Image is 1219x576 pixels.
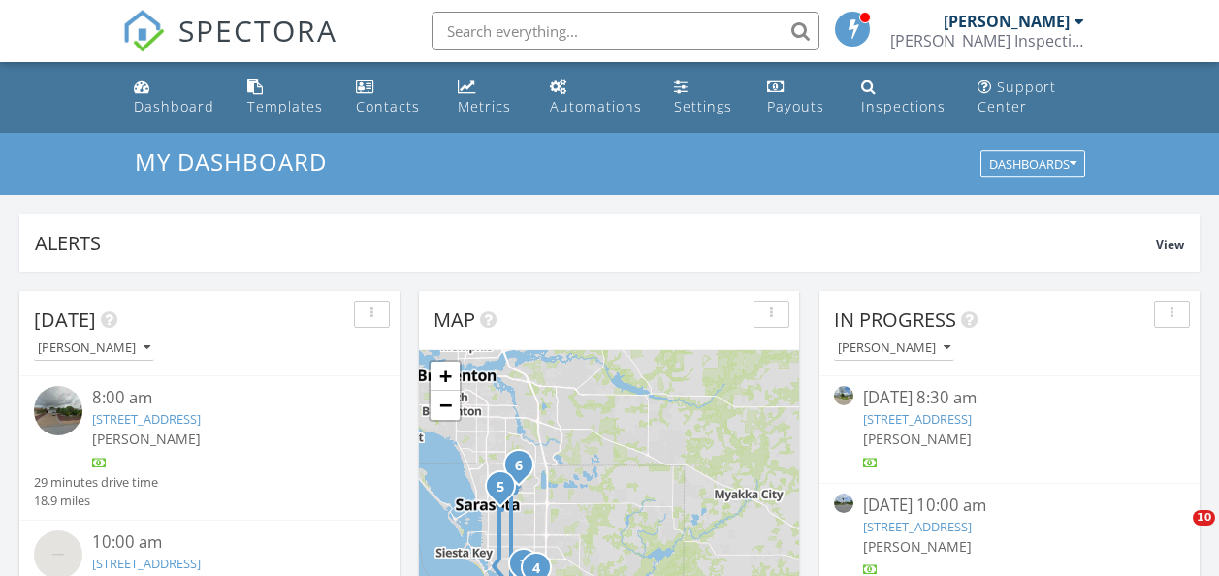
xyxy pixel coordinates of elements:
img: streetview [34,386,82,434]
a: 8:00 am [STREET_ADDRESS] [PERSON_NAME] 29 minutes drive time 18.9 miles [34,386,385,510]
div: Metrics [458,97,511,115]
a: Contacts [348,70,433,125]
span: My Dashboard [135,145,327,177]
div: [PERSON_NAME] [944,12,1070,31]
div: Inspections [861,97,946,115]
span: Map [433,306,475,333]
a: Metrics [450,70,527,125]
a: SPECTORA [122,26,337,67]
a: Settings [666,70,744,125]
a: [STREET_ADDRESS] [863,518,972,535]
div: 2850 Michigan St, Sarasota, FL 34237 [500,486,512,497]
a: Automations (Basic) [542,70,651,125]
div: 29 minutes drive time [34,473,158,492]
span: In Progress [834,306,956,333]
i: 6 [515,460,523,473]
div: 8:00 am [92,386,356,410]
a: [DATE] 8:30 am [STREET_ADDRESS] [PERSON_NAME] [834,386,1185,472]
img: streetview [834,386,853,405]
img: streetview [834,494,853,513]
span: [PERSON_NAME] [863,537,972,556]
a: Dashboard [126,70,224,125]
a: Support Center [970,70,1094,125]
a: Zoom out [431,391,460,420]
span: [DATE] [34,306,96,333]
span: SPECTORA [178,10,337,50]
div: Alerts [35,230,1156,256]
button: [PERSON_NAME] [34,336,154,362]
div: Support Center [978,78,1056,115]
div: 2453 Huffton Cir, Sarasota, FL 34235 [519,464,530,476]
div: 10:00 am [92,530,356,555]
span: [PERSON_NAME] [92,430,201,448]
div: Dashboard [134,97,214,115]
i: 4 [532,562,540,576]
input: Search everything... [432,12,819,50]
button: [PERSON_NAME] [834,336,954,362]
div: [PERSON_NAME] [38,341,150,355]
div: Contacts [356,97,420,115]
a: [STREET_ADDRESS] [92,555,201,572]
i: 7 [520,559,528,572]
span: [PERSON_NAME] [863,430,972,448]
img: The Best Home Inspection Software - Spectora [122,10,165,52]
a: Templates [240,70,334,125]
iframe: Intercom live chat [1153,510,1200,557]
div: [DATE] 8:30 am [863,386,1156,410]
a: Zoom in [431,362,460,391]
span: View [1156,237,1184,253]
div: Groff Inspections LLC [890,31,1084,50]
div: [DATE] 10:00 am [863,494,1156,518]
a: Inspections [853,70,953,125]
div: Dashboards [989,158,1076,172]
div: Payouts [767,97,824,115]
button: Dashboards [980,151,1085,178]
i: 5 [497,481,504,495]
span: 10 [1193,510,1215,526]
a: [STREET_ADDRESS] [92,410,201,428]
div: Settings [674,97,732,115]
a: [STREET_ADDRESS] [863,410,972,428]
div: Automations [550,97,642,115]
div: 18.9 miles [34,492,158,510]
div: Templates [247,97,323,115]
div: [PERSON_NAME] [838,341,950,355]
a: Payouts [759,70,839,125]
